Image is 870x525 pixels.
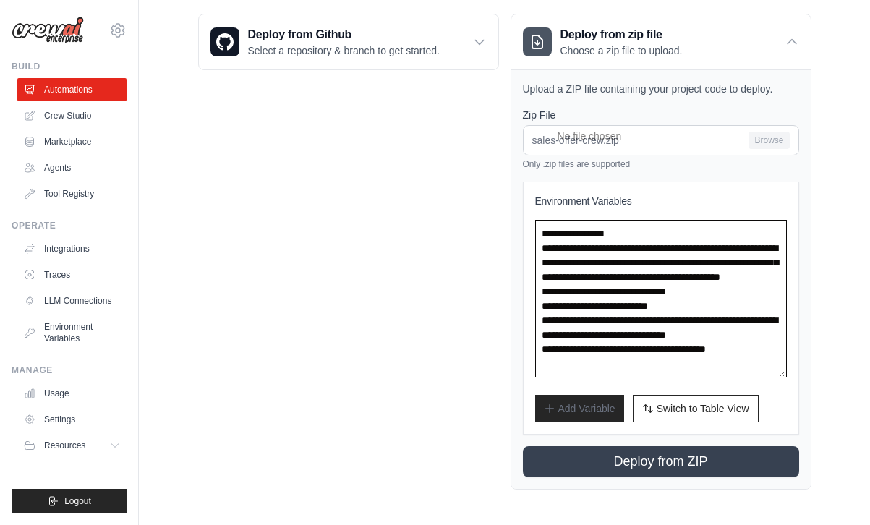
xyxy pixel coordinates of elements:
div: Operate [12,220,127,231]
button: Resources [17,434,127,457]
p: Choose a zip file to upload. [560,43,683,58]
button: Logout [12,489,127,513]
span: Logout [64,495,91,507]
span: Resources [44,440,85,451]
h3: Environment Variables [535,194,787,208]
a: Crew Studio [17,104,127,127]
a: Settings [17,408,127,431]
a: Traces [17,263,127,286]
a: LLM Connections [17,289,127,312]
a: Integrations [17,237,127,260]
p: Only .zip files are supported [523,158,799,170]
a: Usage [17,382,127,405]
button: Deploy from ZIP [523,446,799,477]
p: Upload a ZIP file containing your project code to deploy. [523,82,799,96]
a: Automations [17,78,127,101]
a: Tool Registry [17,182,127,205]
p: Select a repository & branch to get started. [248,43,440,58]
button: Add Variable [535,395,624,422]
label: Zip File [523,108,799,122]
a: Environment Variables [17,315,127,350]
a: Agents [17,156,127,179]
h3: Deploy from Github [248,26,440,43]
a: Marketplace [17,130,127,153]
h3: Deploy from zip file [560,26,683,43]
input: sales-offer-crew.zip Browse [523,125,799,155]
div: Build [12,61,127,72]
img: Logo [12,17,84,44]
div: Manage [12,364,127,376]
